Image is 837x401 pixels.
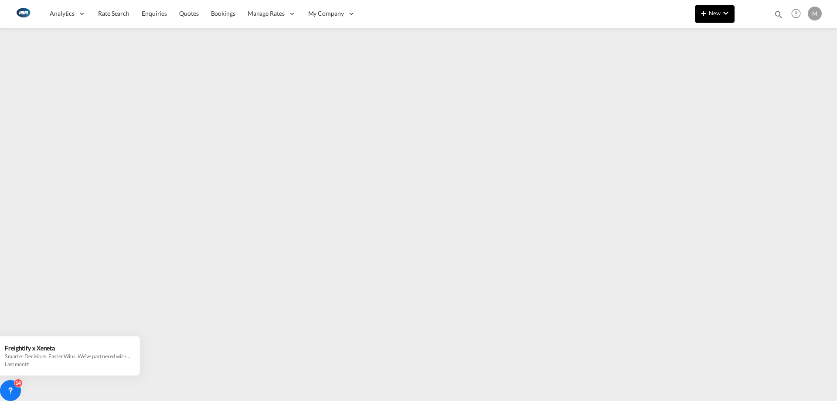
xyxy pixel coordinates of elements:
md-icon: icon-chevron-down [721,8,731,18]
md-icon: icon-magnify [774,10,783,19]
span: Manage Rates [248,9,285,18]
span: Enquiries [142,10,167,17]
md-icon: icon-plus 400-fg [698,8,709,18]
span: Analytics [50,9,75,18]
span: Quotes [179,10,198,17]
span: Bookings [211,10,235,17]
button: icon-plus 400-fgNewicon-chevron-down [695,5,735,23]
img: 1aa151c0c08011ec8d6f413816f9a227.png [13,4,33,24]
div: icon-magnify [774,10,783,23]
span: Help [789,6,803,21]
span: New [698,10,731,17]
span: My Company [308,9,344,18]
div: M [808,7,822,21]
span: Rate Search [98,10,129,17]
div: Help [789,6,808,22]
